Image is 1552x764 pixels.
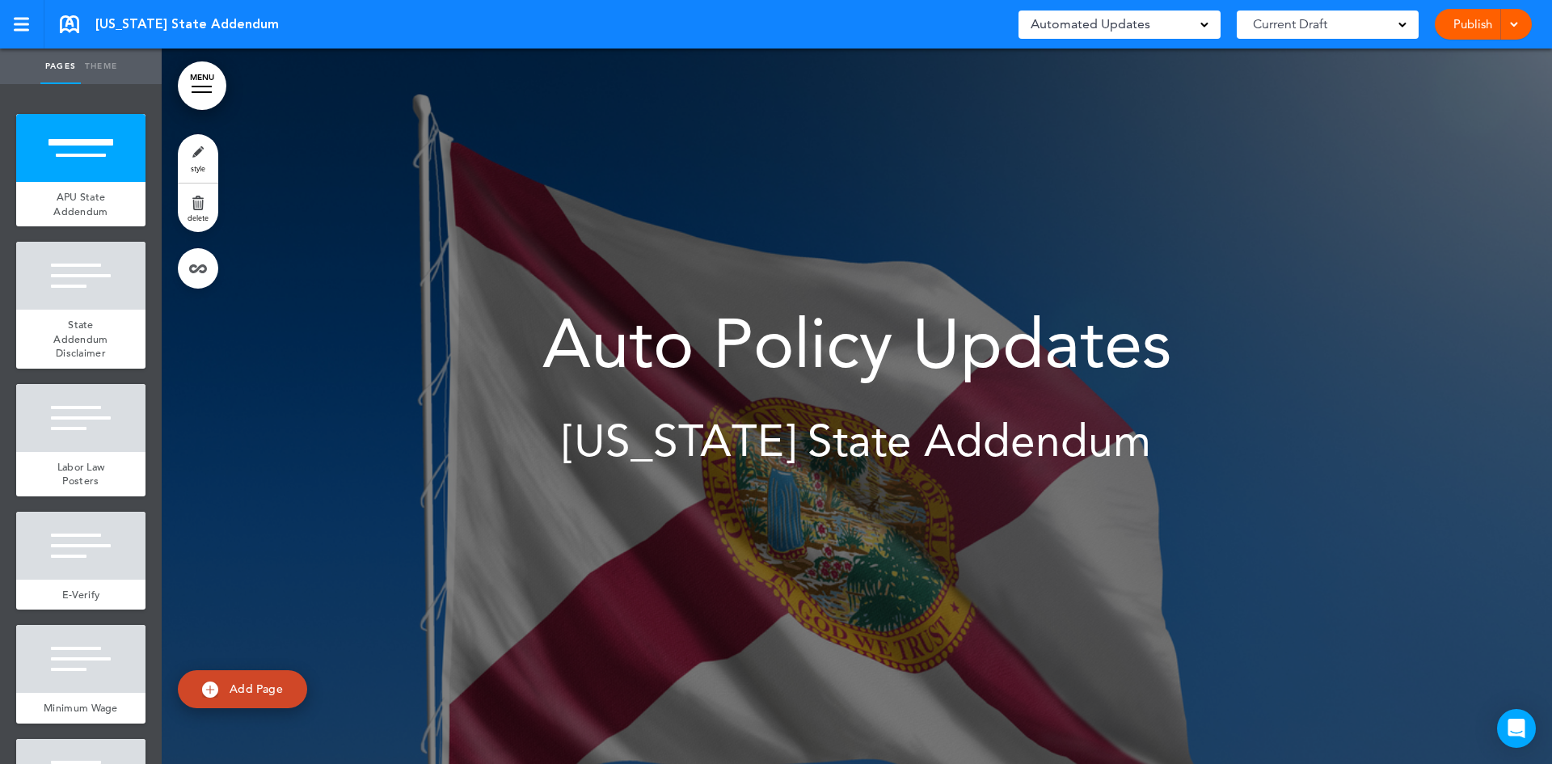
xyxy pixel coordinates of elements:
[81,49,121,84] a: Theme
[16,452,145,496] a: Labor Law Posters
[44,701,118,715] span: Minimum Wage
[188,213,209,222] span: delete
[202,682,218,698] img: add.svg
[1447,9,1498,40] a: Publish
[191,163,205,173] span: style
[62,588,99,601] span: E-Verify
[1031,13,1150,36] span: Automated Updates
[57,460,105,488] span: Labor Law Posters
[16,310,145,369] a: State Addendum Disclaimer
[16,182,145,226] a: APU State Addendum
[178,134,218,183] a: style
[53,318,108,360] span: State Addendum Disclaimer
[53,190,108,218] span: APU State Addendum
[40,49,81,84] a: Pages
[1497,709,1536,748] div: Open Intercom Messenger
[178,61,226,110] a: MENU
[1253,13,1327,36] span: Current Draft
[178,670,307,708] a: Add Page
[563,415,1151,467] span: [US_STATE] State Addendum
[542,303,1171,384] span: Auto Policy Updates
[16,693,145,724] a: Minimum Wage
[230,682,283,696] span: Add Page
[178,184,218,232] a: delete
[95,15,279,33] span: [US_STATE] State Addendum
[16,580,145,610] a: E-Verify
